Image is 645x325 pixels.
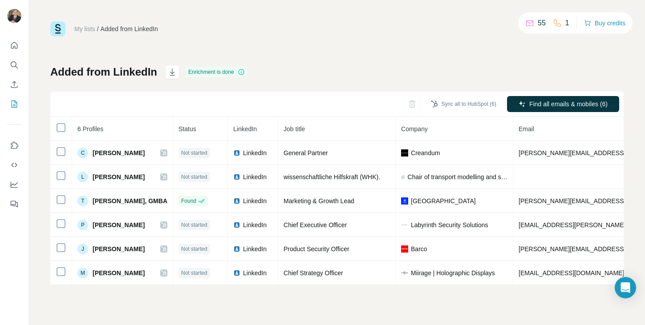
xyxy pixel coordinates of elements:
img: LinkedIn logo [233,173,240,181]
img: company-logo [401,221,408,229]
div: P [77,220,88,230]
span: [PERSON_NAME] [93,269,145,277]
img: Avatar [7,9,21,23]
span: Find all emails & mobiles (6) [529,100,608,108]
div: M [77,268,88,278]
span: General Partner [284,149,328,156]
span: LinkedIn [243,221,267,229]
div: Enrichment is done [186,67,247,77]
span: Not started [181,269,207,277]
span: Status [178,125,196,132]
div: J [77,244,88,254]
span: Chair of transport modelling and simulation- [GEOGRAPHIC_DATA] [408,173,507,181]
img: LinkedIn logo [233,197,240,205]
button: Search [7,57,21,73]
img: company-logo [401,245,408,253]
span: LinkedIn [233,125,257,132]
span: LinkedIn [243,197,267,205]
button: Sync all to HubSpot (6) [425,97,503,111]
span: [PERSON_NAME] [93,245,145,253]
span: Not started [181,221,207,229]
span: Not started [181,149,207,157]
div: L [77,172,88,182]
span: LinkedIn [243,148,267,157]
span: [PERSON_NAME], GMBA [93,197,167,205]
button: Quick start [7,37,21,53]
p: 1 [565,18,569,28]
h1: Added from LinkedIn [50,65,157,79]
p: 55 [538,18,546,28]
img: Surfe Logo [50,21,65,36]
a: My lists [74,25,95,32]
span: [PERSON_NAME] [93,173,145,181]
button: Dashboard [7,177,21,193]
div: Open Intercom Messenger [615,277,636,298]
span: Barco [411,245,427,253]
img: company-logo [401,197,408,205]
span: Found [181,197,196,205]
button: My lists [7,96,21,112]
span: Not started [181,173,207,181]
span: LinkedIn [243,173,267,181]
img: company-logo [401,271,408,274]
img: company-logo [401,149,408,156]
span: [PERSON_NAME] [93,148,145,157]
span: Email [519,125,534,132]
span: Labyrinth Security Solutions [411,221,488,229]
img: LinkedIn logo [233,149,240,156]
span: 6 Profiles [77,125,103,132]
li: / [97,24,99,33]
span: Product Security Officer [284,245,349,253]
span: Chief Strategy Officer [284,269,343,277]
span: Marketing & Growth Lead [284,197,354,205]
span: [EMAIL_ADDRESS][DOMAIN_NAME] [519,269,624,277]
span: Chief Executive Officer [284,221,347,229]
span: Not started [181,245,207,253]
button: Feedback [7,196,21,212]
button: Enrich CSV [7,76,21,92]
span: Job title [284,125,305,132]
span: LinkedIn [243,245,267,253]
span: Miirage | Holographic Displays [411,269,495,277]
span: LinkedIn [243,269,267,277]
button: Buy credits [584,17,625,29]
span: wissenschaftliche Hilfskraft (WHK). [284,173,380,181]
img: LinkedIn logo [233,221,240,229]
span: [PERSON_NAME] [93,221,145,229]
span: [GEOGRAPHIC_DATA] [411,197,476,205]
span: Company [401,125,428,132]
span: Creandum [411,148,440,157]
button: Use Surfe API [7,157,21,173]
div: T [77,196,88,206]
img: LinkedIn logo [233,245,240,253]
div: Added from LinkedIn [101,24,158,33]
img: LinkedIn logo [233,269,240,277]
button: Use Surfe on LinkedIn [7,137,21,153]
div: C [77,148,88,158]
button: Find all emails & mobiles (6) [507,96,619,112]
